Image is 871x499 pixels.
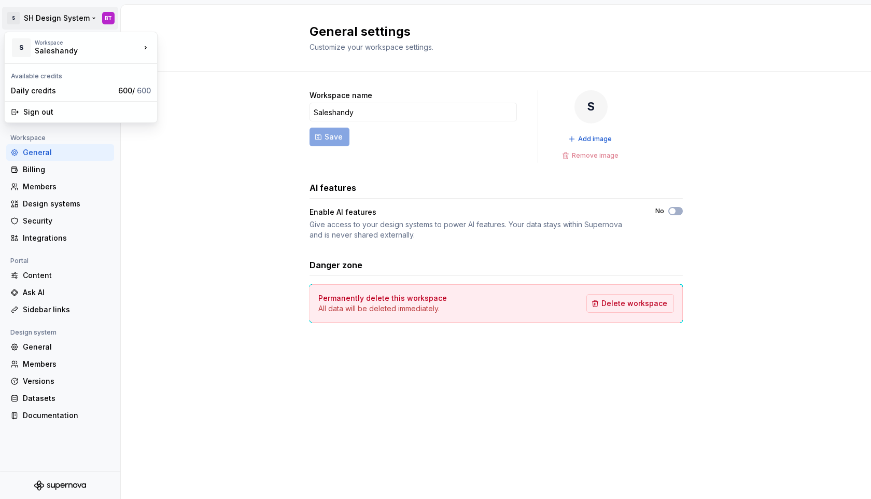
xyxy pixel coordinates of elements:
span: 600 / [118,86,151,95]
div: Saleshandy [35,46,123,56]
div: S [12,38,31,57]
div: Sign out [23,107,151,117]
span: 600 [137,86,151,95]
div: Workspace [35,39,141,46]
div: Daily credits [11,86,114,96]
div: Available credits [7,66,155,82]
